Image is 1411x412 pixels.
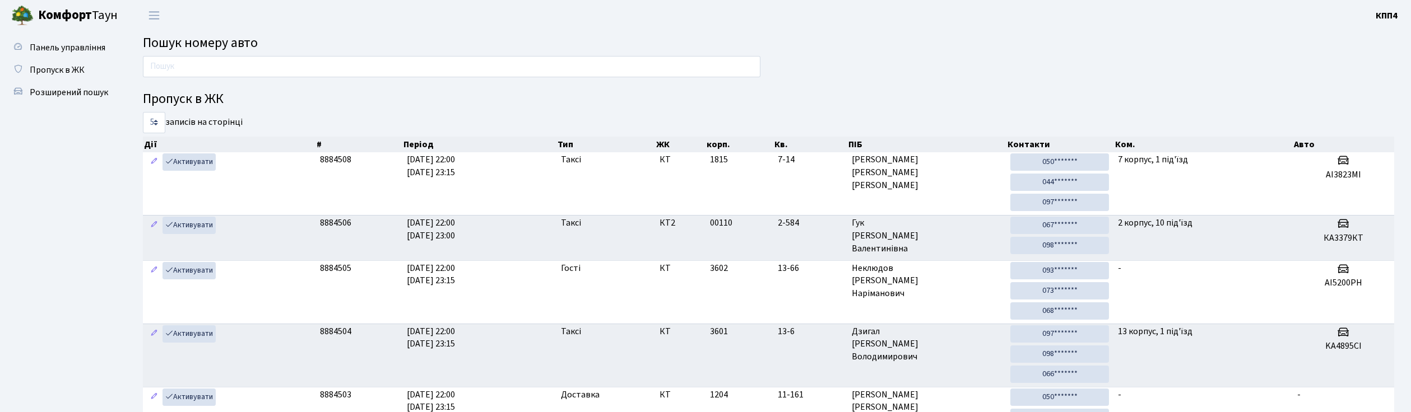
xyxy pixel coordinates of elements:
span: КТ [660,388,702,401]
span: 7 корпус, 1 під'їзд [1118,153,1188,166]
span: Панель управління [30,41,105,54]
a: КПП4 [1376,9,1398,22]
span: [DATE] 22:00 [DATE] 23:15 [407,153,455,179]
label: записів на сторінці [143,112,243,133]
span: - [1118,388,1121,401]
b: Комфорт [38,6,92,24]
span: 1204 [710,388,728,401]
h5: АІ5200РН [1297,278,1390,288]
h5: КА3379КТ [1297,233,1390,244]
a: Редагувати [147,153,161,171]
span: - [1118,262,1121,274]
th: Авто [1293,137,1395,152]
span: 1815 [710,153,728,166]
th: корп. [705,137,773,152]
h5: АІ3823МІ [1297,170,1390,180]
th: ЖК [655,137,706,152]
th: Період [402,137,556,152]
a: Активувати [163,217,216,234]
span: - [1297,388,1301,401]
span: 8884504 [320,325,351,338]
span: Таун [38,6,118,25]
span: 8884503 [320,388,351,401]
a: Активувати [163,325,216,343]
a: Редагувати [147,325,161,343]
span: Доставка [561,388,600,401]
input: Пошук [143,56,760,77]
span: 00110 [710,217,732,229]
a: Активувати [163,153,216,171]
span: Пропуск в ЖК [30,64,85,76]
img: logo.png [11,4,34,27]
span: 3601 [710,325,728,338]
span: Таксі [561,217,581,230]
span: КТ [660,325,702,338]
th: ПІБ [847,137,1006,152]
span: 13-6 [778,325,843,338]
th: Кв. [773,137,847,152]
span: 3602 [710,262,728,274]
a: Панель управління [6,36,118,59]
a: Редагувати [147,262,161,279]
th: Ком. [1114,137,1293,152]
th: # [315,137,402,152]
span: КТ2 [660,217,702,230]
th: Тип [556,137,655,152]
span: [DATE] 22:00 [DATE] 23:15 [407,325,455,350]
span: 8884508 [320,153,351,166]
span: КТ [660,262,702,275]
a: Розширений пошук [6,81,118,104]
button: Переключити навігацію [140,6,168,25]
span: 2-584 [778,217,843,230]
h5: KA4895CI [1297,341,1390,352]
a: Пропуск в ЖК [6,59,118,81]
span: Таксі [561,153,581,166]
th: Дії [143,137,315,152]
span: 7-14 [778,153,843,166]
span: [DATE] 22:00 [DATE] 23:15 [407,262,455,287]
span: 2 корпус, 10 під'їзд [1118,217,1192,229]
span: [PERSON_NAME] [PERSON_NAME] [PERSON_NAME] [852,153,1002,192]
span: 11-161 [778,388,843,401]
span: КТ [660,153,702,166]
h4: Пропуск в ЖК [143,91,1394,107]
b: КПП4 [1376,10,1398,22]
span: Розширений пошук [30,86,108,99]
a: Активувати [163,262,216,279]
span: 8884506 [320,217,351,229]
a: Активувати [163,388,216,406]
span: 13 корпус, 1 під'їзд [1118,325,1192,338]
span: Таксі [561,325,581,338]
select: записів на сторінці [143,112,165,133]
span: Гук [PERSON_NAME] Валентинівна [852,217,1002,255]
span: Неклюдов [PERSON_NAME] Наріманович [852,262,1002,301]
span: [DATE] 22:00 [DATE] 23:00 [407,217,455,242]
a: Редагувати [147,388,161,406]
th: Контакти [1006,137,1114,152]
a: Редагувати [147,217,161,234]
span: 8884505 [320,262,351,274]
span: Дзигал [PERSON_NAME] Володимирович [852,325,1002,364]
span: 13-66 [778,262,843,275]
span: Гості [561,262,581,275]
span: Пошук номеру авто [143,33,258,53]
